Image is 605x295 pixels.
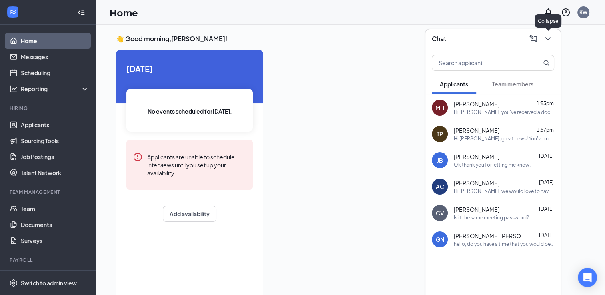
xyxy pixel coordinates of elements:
[436,209,444,217] div: CV
[492,80,533,88] span: Team members
[437,130,443,138] div: TP
[539,179,554,185] span: [DATE]
[21,33,89,49] a: Home
[21,65,89,81] a: Scheduling
[9,8,17,16] svg: WorkstreamLogo
[537,100,554,106] span: 1:53pm
[454,135,554,142] div: Hi [PERSON_NAME], great news! You've moved to the next stage of the application. We'd like to inv...
[454,179,499,187] span: [PERSON_NAME]
[454,109,554,116] div: Hi [PERSON_NAME], you've received a document signature request from Mathnasium for your role as M...
[21,117,89,133] a: Applicants
[21,133,89,149] a: Sourcing Tools
[543,34,553,44] svg: ChevronDown
[527,32,540,45] button: ComposeMessage
[10,279,18,287] svg: Settings
[578,268,597,287] div: Open Intercom Messenger
[21,49,89,65] a: Messages
[147,152,246,177] div: Applicants are unable to schedule interviews until you set up your availability.
[454,241,554,247] div: hello, do you have a time that you would be able to do a 15 minute zoom interview this week?
[535,14,561,28] div: Collapse
[539,153,554,159] span: [DATE]
[454,161,531,168] div: Ok thank you for letting me know.
[21,85,90,93] div: Reporting
[21,165,89,181] a: Talent Network
[110,6,138,19] h1: Home
[21,233,89,249] a: Surveys
[541,32,554,45] button: ChevronDown
[539,206,554,212] span: [DATE]
[436,235,444,243] div: GN
[21,217,89,233] a: Documents
[454,232,526,240] span: [PERSON_NAME] [PERSON_NAME]
[543,60,549,66] svg: MagnifyingGlass
[579,9,587,16] div: KW
[454,205,499,213] span: [PERSON_NAME]
[454,188,554,195] div: Hi [PERSON_NAME], we would love to have you come in for the math test, is there a time that you w...
[440,80,468,88] span: Applicants
[432,55,527,70] input: Search applicant
[529,34,538,44] svg: ComposeMessage
[454,214,529,221] div: Is it the same meeting password?
[454,126,499,134] span: [PERSON_NAME]
[454,100,499,108] span: [PERSON_NAME]
[543,8,553,17] svg: Notifications
[21,269,89,285] a: Payroll
[133,152,142,162] svg: Error
[10,257,88,263] div: Payroll
[436,183,444,191] div: AC
[126,62,253,75] span: [DATE]
[10,105,88,112] div: Hiring
[435,104,444,112] div: MH
[21,149,89,165] a: Job Postings
[163,206,216,222] button: Add availability
[21,201,89,217] a: Team
[148,107,232,116] span: No events scheduled for [DATE] .
[116,34,585,43] h3: 👋 Good morning, [PERSON_NAME] !
[537,127,554,133] span: 1:57pm
[21,279,77,287] div: Switch to admin view
[77,8,85,16] svg: Collapse
[561,8,571,17] svg: QuestionInfo
[10,85,18,93] svg: Analysis
[539,232,554,238] span: [DATE]
[10,189,88,195] div: Team Management
[432,34,446,43] h3: Chat
[454,153,499,161] span: [PERSON_NAME]
[437,156,443,164] div: JB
